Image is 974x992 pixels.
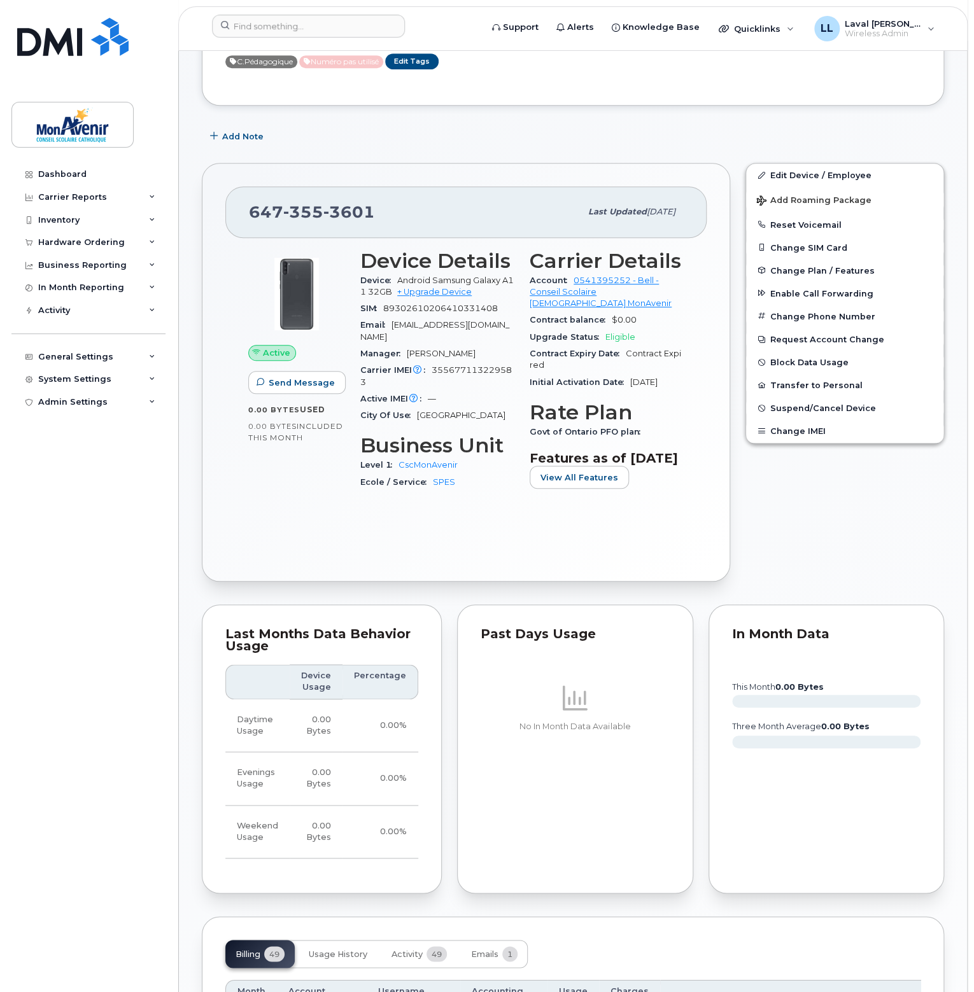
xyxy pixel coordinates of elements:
img: image20231002-3703462-8g74pc.jpeg [258,256,335,332]
span: [DATE] [647,207,675,216]
span: Active [299,55,383,68]
td: 0.00% [342,699,418,753]
span: Change Plan / Features [770,265,875,275]
h3: Features as of [DATE] [530,451,684,466]
button: Change IMEI [746,419,943,442]
span: Ecole / Service [360,477,433,487]
span: View All Features [540,472,618,484]
a: CscMonAvenir [399,460,458,470]
button: Add Roaming Package [746,186,943,213]
td: 0.00 Bytes [290,699,342,753]
button: Transfer to Personal [746,374,943,396]
span: Carrier IMEI [360,365,432,375]
span: [PERSON_NAME] [407,349,476,358]
div: Last Months Data Behavior Usage [225,628,418,653]
button: Change Phone Number [746,305,943,328]
button: Block Data Usage [746,351,943,374]
text: this month [731,682,824,692]
div: In Month Data [732,628,921,641]
span: Initial Activation Date [530,377,630,387]
p: No In Month Data Available [481,721,670,732]
span: used [300,405,325,414]
span: Android Samsung Galaxy A11 32GB [360,276,514,297]
div: Past Days Usage [481,628,670,641]
td: Evenings Usage [225,752,290,806]
span: Upgrade Status [530,332,605,342]
span: Support [503,21,539,34]
span: Active IMEI [360,394,428,403]
span: Manager [360,349,407,358]
tr: Friday from 6:00pm to Monday 8:00am [225,806,418,859]
tspan: 0.00 Bytes [821,722,870,731]
span: 355677113229583 [360,365,512,386]
td: Daytime Usage [225,699,290,753]
span: Level 1 [360,460,399,470]
div: Laval Lai Yoon Hin [805,16,943,41]
tspan: 0.00 Bytes [775,682,824,692]
span: Activity [392,949,423,959]
span: [GEOGRAPHIC_DATA] [417,410,505,420]
span: City Of Use [360,410,417,420]
span: Knowledge Base [623,21,700,34]
a: 0541395252 - Bell - Conseil Scolaire [DEMOGRAPHIC_DATA] MonAvenir [530,276,672,309]
span: 1 [502,946,518,961]
span: 49 [427,946,447,961]
span: Eligible [605,332,635,342]
span: included this month [248,421,343,442]
span: Add Note [222,130,264,143]
span: Suspend/Cancel Device [770,403,876,413]
span: Laval [PERSON_NAME] [845,18,921,29]
span: 3601 [323,202,375,221]
span: Account [530,276,574,285]
span: 355 [283,202,323,221]
a: + Upgrade Device [397,287,472,297]
a: Knowledge Base [603,15,709,40]
span: Active [263,347,290,359]
button: Add Note [202,125,274,148]
span: [EMAIL_ADDRESS][DOMAIN_NAME] [360,320,509,341]
button: Send Message [248,371,346,394]
span: Active [225,55,297,68]
button: View All Features [530,466,629,489]
span: Email [360,320,392,330]
span: Quicklinks [734,24,780,34]
span: 0.00 Bytes [248,405,300,414]
span: 0.00 Bytes [248,422,297,431]
span: Govt of Ontario PFO plan [530,427,647,437]
span: SIM [360,304,383,313]
div: Quicklinks [710,16,803,41]
span: Usage History [309,949,367,959]
span: Contract Expiry Date [530,349,626,358]
h3: Device Details [360,249,514,272]
h3: Rate Plan [530,401,684,424]
span: Device [360,276,397,285]
span: 89302610206410331408 [383,304,498,313]
button: Change Plan / Features [746,259,943,282]
span: Alerts [567,21,594,34]
td: Weekend Usage [225,806,290,859]
a: Support [483,15,547,40]
span: Add Roaming Package [756,195,872,207]
a: SPES [433,477,455,487]
text: three month average [731,722,870,731]
a: Edit Tags [385,53,439,69]
button: Request Account Change [746,328,943,351]
button: Reset Voicemail [746,213,943,236]
td: 0.00% [342,806,418,859]
button: Change SIM Card [746,236,943,259]
a: Edit Device / Employee [746,164,943,186]
th: Device Usage [290,664,342,699]
td: 0.00 Bytes [290,806,342,859]
tr: Weekdays from 6:00pm to 8:00am [225,752,418,806]
button: Enable Call Forwarding [746,282,943,305]
a: Alerts [547,15,603,40]
button: Suspend/Cancel Device [746,396,943,419]
td: 0.00% [342,752,418,806]
th: Percentage [342,664,418,699]
h3: Business Unit [360,434,514,457]
span: LL [821,21,833,36]
span: Last updated [588,207,647,216]
span: 647 [249,202,375,221]
span: Enable Call Forwarding [770,288,873,298]
span: Send Message [269,377,335,389]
